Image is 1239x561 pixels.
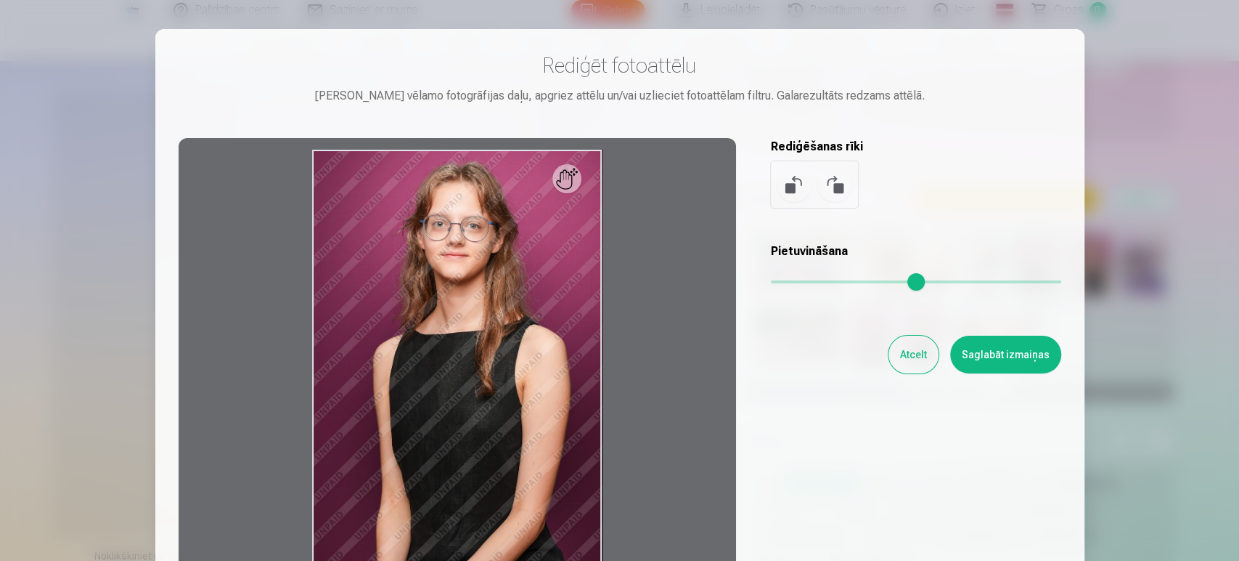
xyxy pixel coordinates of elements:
[179,87,1061,105] div: [PERSON_NAME] vēlamo fotogrāfijas daļu, apgriez attēlu un/vai uzlieciet fotoattēlam filtru. Galar...
[771,243,1061,260] h5: Pietuvināšana
[771,138,1061,156] h5: Rediģēšanas rīki
[888,336,939,374] button: Atcelt
[950,336,1061,374] button: Saglabāt izmaiņas
[179,52,1061,78] h3: Rediģēt fotoattēlu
